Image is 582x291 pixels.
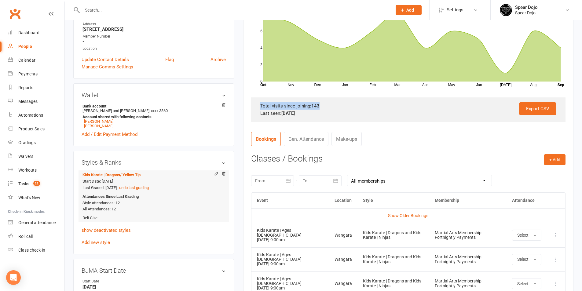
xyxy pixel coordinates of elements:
[18,181,29,186] div: Tasks
[82,27,226,32] strong: [STREET_ADDRESS]
[335,281,352,286] div: Wangara
[165,56,174,63] a: Flag
[8,26,64,40] a: Dashboard
[284,132,328,146] a: Gen. Attendance
[8,122,64,136] a: Product Sales
[251,247,329,271] td: [DATE] 9:00am
[388,213,428,218] a: Show Older Bookings
[33,181,40,186] span: 22
[257,228,324,238] div: Kids Karate | Ages [DEMOGRAPHIC_DATA]
[357,193,429,208] th: Style
[8,150,64,163] a: Waivers
[82,173,141,177] a: Kids Karate | Dragons
[8,191,64,205] a: What's New
[311,103,320,109] strong: 143
[515,10,538,16] div: Spear Dojo
[82,115,223,119] strong: Account shared with following contacts
[151,108,168,113] span: xxxx 3860
[512,254,541,265] button: Select
[517,233,529,238] span: Select
[8,177,64,191] a: Tasks 22
[331,132,362,146] a: Make-ups
[447,3,463,17] span: Settings
[82,63,133,71] a: Manage Comms Settings
[82,194,139,200] strong: Attendances Since Last Grading
[82,159,226,166] h3: Styles & Ranks
[363,255,424,264] div: Kids Karate | Dragons and Kids Karate | Ninjas
[363,279,424,288] div: Kids Karate | Dragons and Kids Karate | Ninjas
[82,284,226,290] strong: [DATE]
[329,193,357,208] th: Location
[512,278,541,289] button: Select
[18,44,32,49] div: People
[84,119,113,124] a: [PERSON_NAME]
[18,30,39,35] div: Dashboard
[18,85,33,90] div: Reports
[544,154,566,165] button: + Add
[8,163,64,177] a: Workouts
[8,95,64,108] a: Messages
[8,243,64,257] a: Class kiosk mode
[8,53,64,67] a: Calendar
[517,281,529,286] span: Select
[82,21,226,27] div: Address
[396,5,422,15] button: Add
[8,108,64,122] a: Automations
[82,131,137,138] a: Add / Edit Payment Method
[512,230,541,241] button: Select
[260,102,556,110] div: Total visits since joining:
[82,267,226,274] h3: BJMA Start Date
[18,58,35,63] div: Calendar
[82,201,120,205] span: Style attendances: 12
[257,277,324,286] div: Kids Karate | Ages [DEMOGRAPHIC_DATA]
[120,173,141,177] span: / Yellow Tip
[8,216,64,230] a: General attendance kiosk mode
[18,220,56,225] div: General attendance
[6,270,21,285] div: Open Intercom Messenger
[18,99,38,104] div: Messages
[515,5,538,10] div: Spear Dojo
[18,140,36,145] div: Gradings
[335,233,352,238] div: Wangara
[251,193,329,208] th: Event
[18,168,37,173] div: Workouts
[8,136,64,150] a: Gradings
[257,253,324,262] div: Kids Karate | Ages [DEMOGRAPHIC_DATA]
[406,8,414,13] span: Add
[260,110,556,117] div: Last seen:
[8,40,64,53] a: People
[82,216,98,220] span: Belt Size:
[435,231,501,240] div: Martial Arts Membership | Fortnightly Payments
[429,193,507,208] th: Membership
[82,227,131,233] a: show deactivated styles
[18,71,38,76] div: Payments
[82,39,226,44] strong: -
[517,257,529,262] span: Select
[435,279,501,288] div: Martial Arts Membership | Fortnightly Payments
[18,248,45,253] div: Class check-in
[82,240,110,245] a: Add new style
[8,230,64,243] a: Roll call
[18,154,33,159] div: Waivers
[82,92,226,98] h3: Wallet
[435,255,501,264] div: Martial Arts Membership | Fortnightly Payments
[82,103,226,129] li: [PERSON_NAME] and [PERSON_NAME]
[251,154,566,164] h3: Classes / Bookings
[8,81,64,95] a: Reports
[18,195,40,200] div: What's New
[84,124,113,128] a: [PERSON_NAME]
[82,34,226,39] div: Member Number
[251,223,329,247] td: [DATE] 9:00am
[335,257,352,262] div: Wangara
[519,102,556,115] a: Export CSV
[363,231,424,240] div: Kids Karate | Dragons and Kids Karate | Ninjas
[82,207,116,211] span: All Attendances: 12
[18,234,33,239] div: Roll call
[8,67,64,81] a: Payments
[18,126,45,131] div: Product Sales
[7,6,23,21] a: Clubworx
[500,4,512,16] img: thumb_image1623745760.png
[119,185,149,191] button: undo last grading
[82,46,226,52] div: Location
[82,56,129,63] a: Update Contact Details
